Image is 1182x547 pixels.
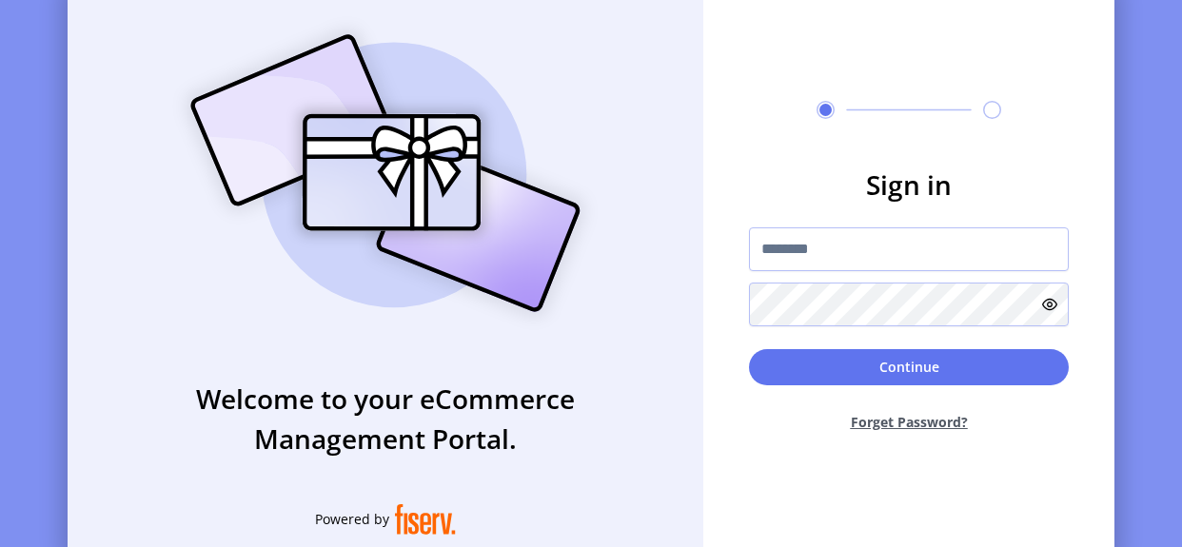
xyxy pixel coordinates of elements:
[749,349,1069,385] button: Continue
[749,397,1069,447] button: Forget Password?
[68,379,703,459] h3: Welcome to your eCommerce Management Portal.
[315,509,389,529] span: Powered by
[162,13,609,333] img: card_Illustration.svg
[749,165,1069,205] h3: Sign in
